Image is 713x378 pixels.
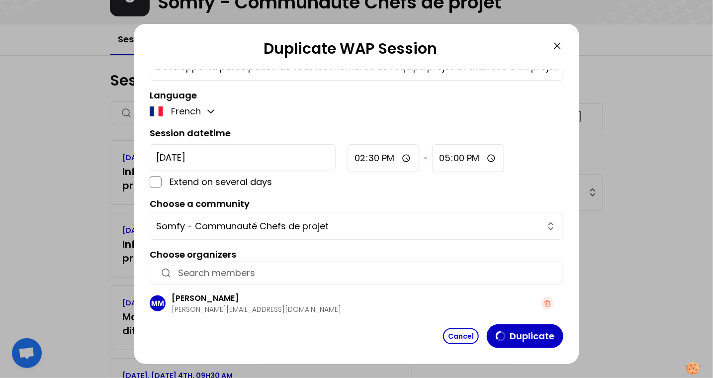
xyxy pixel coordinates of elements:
[487,324,563,348] button: Duplicate
[151,298,164,308] p: MM
[150,197,250,210] label: Choose a community
[150,127,231,139] label: Session datetime
[178,266,553,280] input: Search members
[170,175,336,189] p: Extend on several days
[150,89,197,101] label: Language
[172,304,541,314] p: [PERSON_NAME][EMAIL_ADDRESS][DOMAIN_NAME]
[423,151,428,165] span: -
[150,40,551,62] h2: Duplicate WAP Session
[172,292,541,304] h3: [PERSON_NAME]
[443,328,479,344] button: Cancel
[171,104,201,118] p: French
[150,248,236,261] label: Choose organizers
[150,144,336,171] input: YYYY-M-D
